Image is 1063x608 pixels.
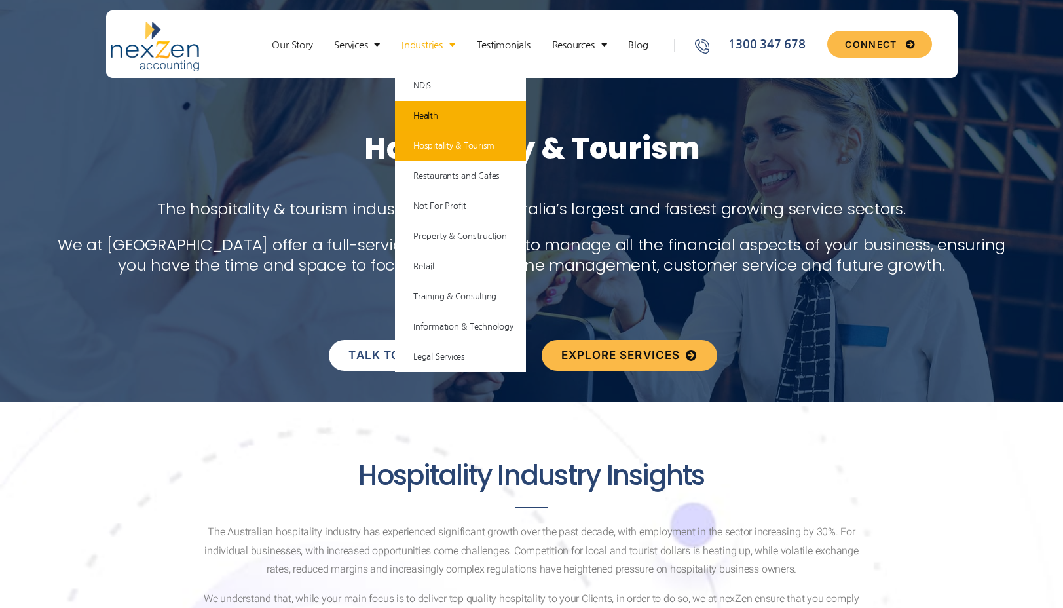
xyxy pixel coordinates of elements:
a: Blog [622,39,654,52]
a: Retail [395,252,526,282]
a: Restaurants and Cafes [395,161,526,191]
a: Health [395,101,526,131]
a: Property & Construction [395,221,526,252]
a: Not For Profit [395,191,526,221]
span: 1300 347 678 [725,36,805,54]
span: EXPLORE SERVICES [561,350,681,361]
a: EXPLORE SERVICES [542,340,718,371]
span: TALK TO OUR ADVISOR [348,350,487,361]
a: Testimonials [470,39,537,52]
nav: Menu [253,39,667,52]
a: CONNECT [827,31,931,58]
ul: Industries [395,71,526,372]
span: CONNECT [845,40,897,49]
p: The Australian hospitality industry has experienced significant growth over the past decade, with... [202,523,862,579]
a: Services [327,39,386,52]
a: Information & Technology [395,312,526,342]
h2: Hospitality Industry Insights [221,459,842,492]
a: TALK TO OUR ADVISOR [329,340,525,371]
a: Training & Consulting [395,282,526,312]
a: Our Story [265,39,319,52]
p: We at [GEOGRAPHIC_DATA] offer a full-service arrangement to manage all the financial aspects of y... [53,235,1010,275]
a: Resources [546,39,614,52]
a: NDIS [395,71,526,101]
a: Industries [395,39,461,52]
a: Legal Services [395,342,526,372]
a: Hospitality & Tourism [395,131,526,161]
a: 1300 347 678 [693,36,823,54]
p: The hospitality & tourism industry is one of Australia’s largest and fastest growing service sect... [53,199,1010,219]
